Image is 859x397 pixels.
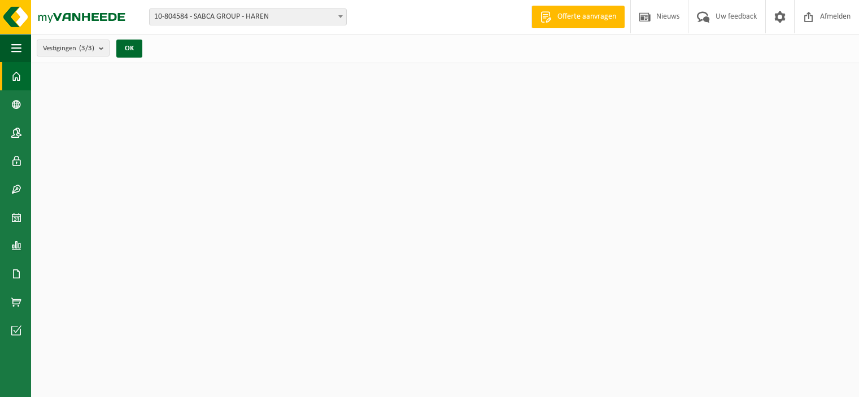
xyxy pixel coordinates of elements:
[116,40,142,58] button: OK
[43,40,94,57] span: Vestigingen
[555,11,619,23] span: Offerte aanvragen
[79,45,94,52] count: (3/3)
[37,40,110,56] button: Vestigingen(3/3)
[150,9,346,25] span: 10-804584 - SABCA GROUP - HAREN
[531,6,625,28] a: Offerte aanvragen
[149,8,347,25] span: 10-804584 - SABCA GROUP - HAREN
